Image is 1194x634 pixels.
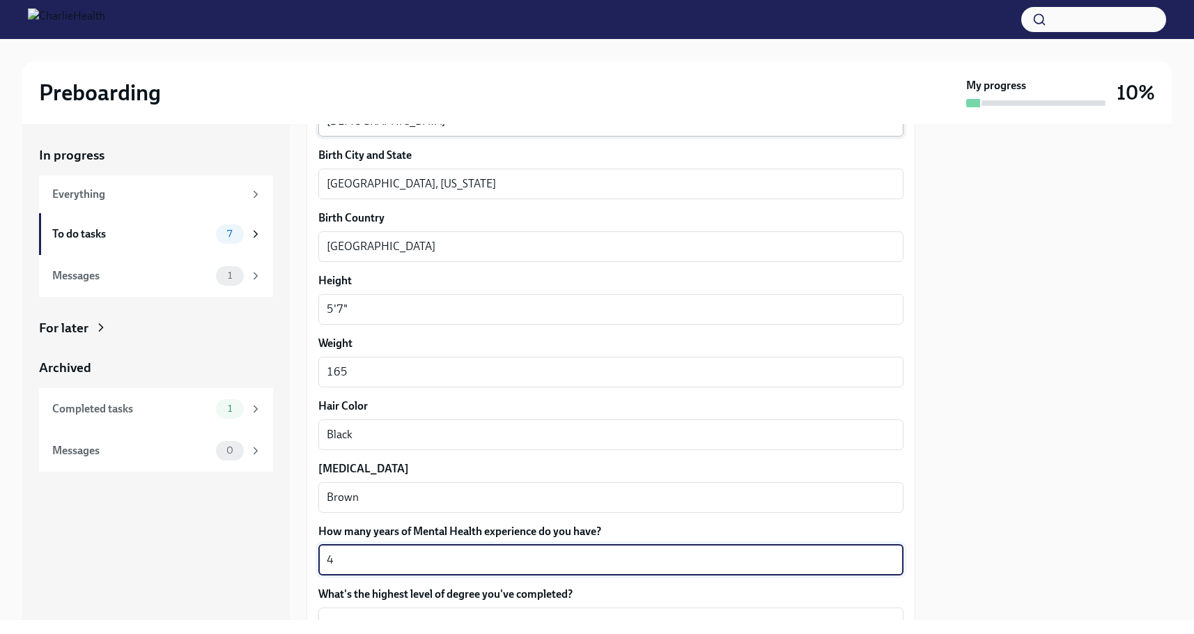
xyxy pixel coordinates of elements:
label: Weight [318,336,904,351]
h2: Preboarding [39,79,161,107]
label: Birth City and State [318,148,904,163]
div: To do tasks [52,226,210,242]
div: Completed tasks [52,401,210,417]
a: Completed tasks1 [39,388,273,430]
a: Archived [39,359,273,377]
img: CharlieHealth [28,8,105,31]
label: [MEDICAL_DATA] [318,461,904,477]
textarea: 4 [327,552,895,569]
textarea: [GEOGRAPHIC_DATA], [US_STATE] [327,176,895,192]
div: For later [39,319,88,337]
a: Messages1 [39,255,273,297]
textarea: 165 [327,364,895,380]
textarea: Black [327,426,895,443]
a: Messages0 [39,430,273,472]
textarea: [GEOGRAPHIC_DATA] [327,238,895,255]
textarea: 5'7" [327,301,895,318]
span: 7 [219,229,240,239]
div: Messages [52,443,210,458]
label: How many years of Mental Health experience do you have? [318,524,904,539]
label: Birth Country [318,210,904,226]
a: In progress [39,146,273,164]
span: 0 [218,445,242,456]
span: 1 [219,403,240,414]
textarea: Brown [327,489,895,506]
a: For later [39,319,273,337]
label: What's the highest level of degree you've completed? [318,587,904,602]
h3: 10% [1117,80,1155,105]
div: Messages [52,268,210,284]
strong: My progress [966,78,1026,93]
span: 1 [219,270,240,281]
label: Hair Color [318,399,904,414]
a: Everything [39,176,273,213]
div: Everything [52,187,244,202]
label: Height [318,273,904,288]
a: To do tasks7 [39,213,273,255]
